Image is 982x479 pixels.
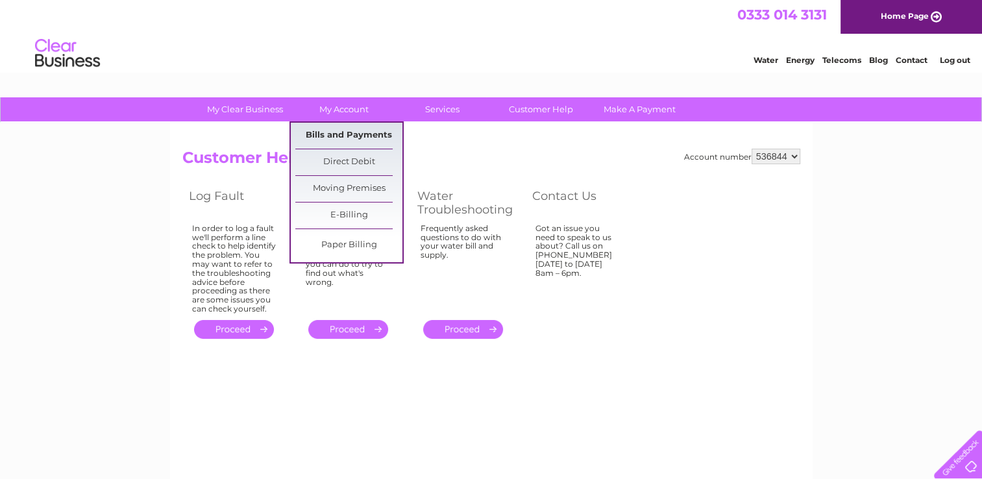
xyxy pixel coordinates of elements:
a: Telecoms [822,55,861,65]
a: Bills and Payments [295,123,402,149]
a: Energy [786,55,815,65]
a: Blog [869,55,888,65]
a: . [423,320,503,339]
div: If you're having problems with your phone there are some simple checks you can do to try to find ... [306,224,391,308]
a: Paper Billing [295,232,402,258]
img: logo.png [34,34,101,73]
th: Log Fault [182,186,296,220]
div: Got an issue you need to speak to us about? Call us on [PHONE_NUMBER] [DATE] to [DATE] 8am – 6pm. [535,224,620,308]
th: Contact Us [526,186,639,220]
a: . [194,320,274,339]
a: E-Billing [295,203,402,228]
a: My Clear Business [191,97,299,121]
a: Log out [939,55,970,65]
div: Frequently asked questions to do with your water bill and supply. [421,224,506,308]
a: Contact [896,55,927,65]
a: Water [754,55,778,65]
div: In order to log a fault we'll perform a line check to help identify the problem. You may want to ... [192,224,276,313]
a: 0333 014 3131 [737,6,827,23]
div: Account number [684,149,800,164]
div: Clear Business is a trading name of Verastar Limited (registered in [GEOGRAPHIC_DATA] No. 3667643... [185,7,798,63]
a: Make A Payment [586,97,693,121]
a: Customer Help [487,97,595,121]
a: . [308,320,388,339]
a: My Account [290,97,397,121]
a: Moving Premises [295,176,402,202]
a: Direct Debit [295,149,402,175]
th: Water Troubleshooting [411,186,526,220]
a: Services [389,97,496,121]
h2: Customer Help [182,149,800,173]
